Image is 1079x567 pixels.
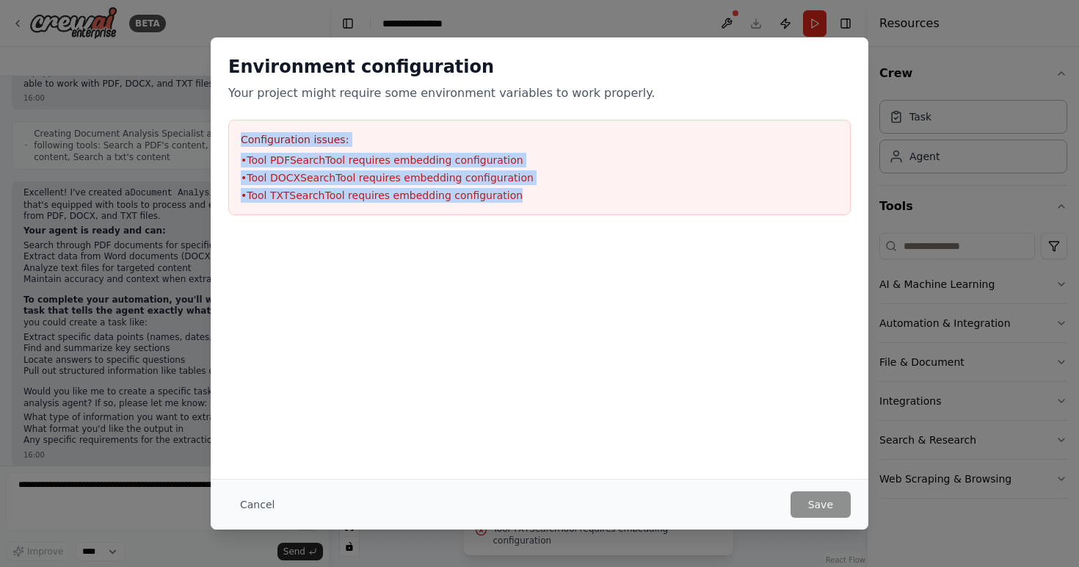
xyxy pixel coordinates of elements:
p: Your project might require some environment variables to work properly. [228,84,851,102]
li: • Tool DOCXSearchTool requires embedding configuration [241,170,838,185]
li: • Tool PDFSearchTool requires embedding configuration [241,153,838,167]
h2: Environment configuration [228,55,851,79]
li: • Tool TXTSearchTool requires embedding configuration [241,188,838,203]
h3: Configuration issues: [241,132,838,147]
button: Save [791,491,851,518]
button: Cancel [228,491,286,518]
